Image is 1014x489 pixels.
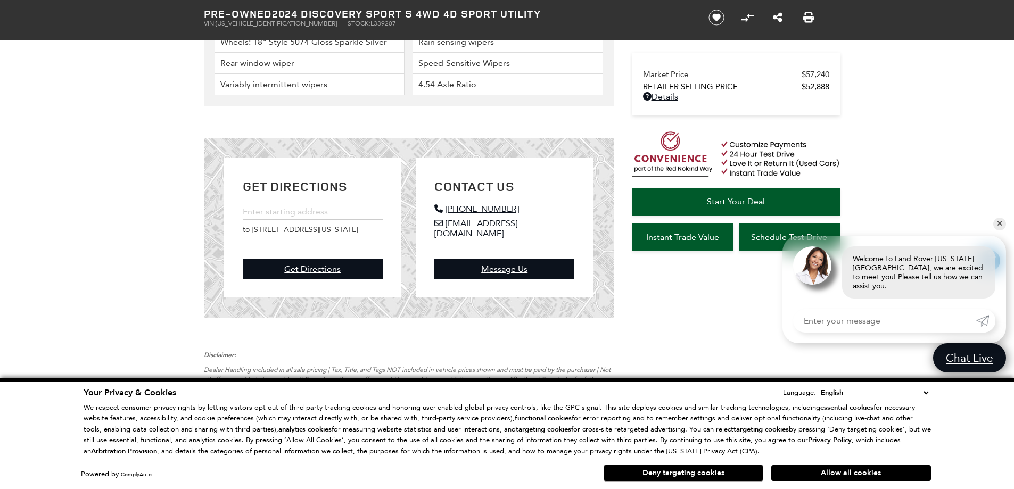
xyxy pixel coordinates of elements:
u: Privacy Policy [808,435,852,445]
strong: Pre-Owned [204,6,272,21]
input: Enter starting address [243,204,383,220]
span: L339207 [370,20,396,27]
a: Chat Live [933,343,1006,372]
a: [PHONE_NUMBER] [434,204,574,214]
a: Details [643,92,829,102]
span: Retailer Selling Price [643,82,802,92]
span: Chat Live [941,351,999,365]
li: Rain sensing wipers [413,31,603,53]
span: Schedule Test Drive [751,232,827,242]
span: Your Privacy & Cookies [84,387,176,399]
a: Start Your Deal [632,188,840,216]
p: Dealer Handling included in all sale pricing | Tax, Title, and Tags NOT included in vehicle price... [204,365,614,394]
span: [US_VEHICLE_IDENTIFICATION_NUMBER] [216,20,337,27]
span: Start Your Deal [707,196,765,206]
a: Share this Pre-Owned 2024 Discovery Sport S 4WD 4D Sport Utility [773,11,782,24]
a: ComplyAuto [121,471,152,478]
h2: Get Directions [243,177,383,196]
img: Agent profile photo [793,246,831,285]
li: 4.54 Axle Ratio [413,74,603,95]
a: [EMAIL_ADDRESS][DOMAIN_NAME] [434,218,574,238]
li: Variably intermittent wipers [215,74,405,95]
a: Print this Pre-Owned 2024 Discovery Sport S 4WD 4D Sport Utility [803,11,814,24]
span: Instant Trade Value [646,232,719,242]
p: We respect consumer privacy rights by letting visitors opt out of third-party tracking cookies an... [84,402,931,457]
a: Market Price $57,240 [643,70,829,79]
div: Language: [783,389,816,396]
div: Powered by [81,471,152,478]
p: to [STREET_ADDRESS][US_STATE] [243,225,383,234]
strong: targeting cookies [733,425,789,434]
button: Allow all cookies [771,465,931,481]
h2: Contact Us [434,177,574,196]
input: Enter your message [793,309,976,333]
select: Language Select [818,387,931,399]
a: Get Directions [243,259,383,279]
a: Submit [976,309,995,333]
strong: functional cookies [515,413,572,423]
div: Welcome to Land Rover [US_STATE][GEOGRAPHIC_DATA], we are excited to meet you! Please tell us how... [842,246,995,299]
a: Schedule Test Drive [739,223,840,251]
span: Stock: [348,20,370,27]
span: $52,888 [802,82,829,92]
strong: Disclaimer: [204,351,236,359]
strong: Arbitration Provision [91,446,157,456]
a: Instant Trade Value [632,223,733,251]
li: Rear window wiper [215,53,405,74]
button: Deny targeting cookies [604,465,763,482]
span: Market Price [643,70,802,79]
h1: 2024 Discovery Sport S 4WD 4D Sport Utility [204,8,691,20]
li: Wheels: 18" Style 5074 Gloss Sparkle Silver [215,31,405,53]
button: Save vehicle [705,9,728,26]
span: VIN: [204,20,216,27]
button: Compare Vehicle [739,10,755,26]
strong: targeting cookies [516,425,571,434]
span: $57,240 [802,70,829,79]
li: Speed-Sensitive Wipers [413,53,603,74]
strong: analytics cookies [278,425,332,434]
a: Retailer Selling Price $52,888 [643,82,829,92]
a: Message Us [434,259,574,279]
strong: essential cookies [820,403,873,412]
